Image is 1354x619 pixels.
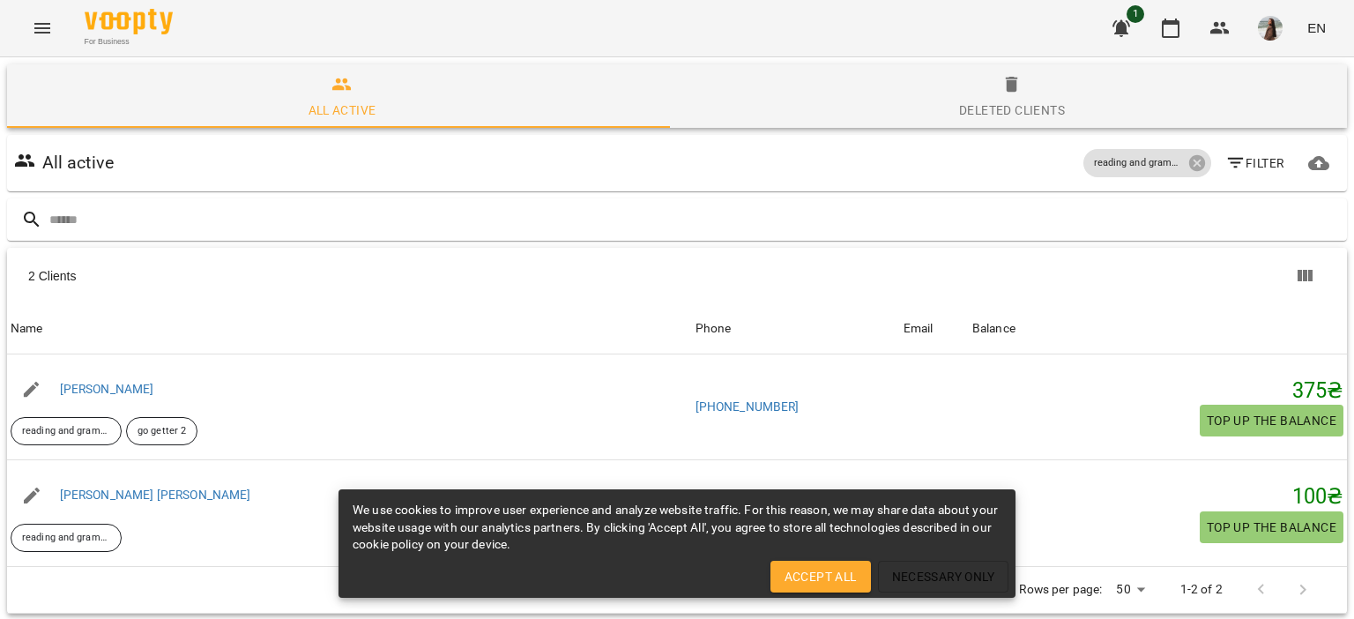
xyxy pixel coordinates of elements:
button: Top up the balance [1200,405,1343,436]
p: Rows per page: [1019,581,1102,599]
div: 50 [1109,577,1151,602]
div: go getter 2 [126,417,197,445]
p: 1-2 of 2 [1180,581,1223,599]
button: EN [1300,11,1333,44]
button: Accept All [770,561,871,593]
a: [PERSON_NAME] [60,382,154,396]
img: d0f4ba6cb41ffc8824a97ed9dcae2a4a.jpg [1258,16,1283,41]
div: Phone [696,318,732,339]
div: reading and grammar [1083,149,1211,177]
div: reading and grammar [11,524,122,552]
span: EN [1307,19,1326,37]
div: Sort [904,318,934,339]
a: [PHONE_NUMBER] [696,399,800,414]
div: reading and grammar [11,417,122,445]
span: Email [904,318,965,339]
div: Name [11,318,43,339]
div: Email [904,318,934,339]
div: 2 Clients [28,267,680,285]
button: Menu [21,7,63,49]
button: Columns view [1283,255,1326,297]
button: Top up the balance [1200,511,1343,543]
span: Name [11,318,688,339]
p: reading and grammar [1094,156,1182,171]
span: For Business [85,36,173,48]
div: All active [309,100,376,121]
span: Phone [696,318,896,339]
span: Top up the balance [1207,517,1336,538]
div: Balance [972,318,1015,339]
p: go getter 2 [138,424,186,439]
span: Top up the balance [1207,410,1336,431]
div: Table Toolbar [7,248,1347,304]
span: 1 [1127,5,1144,23]
div: Sort [972,318,1015,339]
div: We use cookies to improve user experience and analyze website traffic. For this reason, we may sh... [353,495,1001,561]
span: Accept All [785,566,857,587]
p: reading and grammar [22,531,110,546]
p: reading and grammar [22,424,110,439]
h6: All active [42,149,114,176]
h5: 100 ₴ [972,483,1343,511]
div: Sort [11,318,43,339]
a: [PERSON_NAME] [PERSON_NAME] [60,488,251,502]
h5: 375 ₴ [972,377,1343,405]
span: Balance [972,318,1343,339]
div: Sort [696,318,732,339]
img: Voopty Logo [85,9,173,34]
button: Filter [1218,147,1291,179]
span: Filter [1225,153,1284,174]
span: Necessary Only [892,566,995,587]
button: Necessary Only [878,561,1009,593]
div: Deleted clients [959,100,1065,121]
